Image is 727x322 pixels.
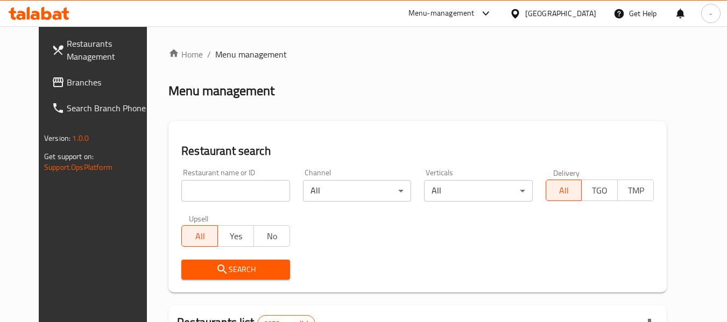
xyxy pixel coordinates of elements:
span: Restaurants Management [67,37,152,63]
label: Delivery [553,169,580,176]
span: Get support on: [44,149,94,163]
div: All [303,180,411,202]
span: 1.0.0 [72,131,89,145]
a: Home [168,48,203,61]
span: Branches [67,76,152,89]
span: Yes [222,228,250,244]
button: Search [181,260,290,280]
button: No [253,225,290,247]
a: Restaurants Management [43,31,160,69]
li: / [207,48,211,61]
div: All [424,180,532,202]
button: Yes [217,225,254,247]
span: - [709,8,712,19]
h2: Restaurant search [181,143,654,159]
div: Menu-management [408,7,475,20]
a: Search Branch Phone [43,95,160,121]
span: Search [190,263,281,276]
span: Menu management [215,48,287,61]
span: TGO [586,183,613,198]
div: [GEOGRAPHIC_DATA] [525,8,596,19]
a: Support.OpsPlatform [44,160,112,174]
span: All [186,228,214,244]
a: Branches [43,69,160,95]
button: All [181,225,218,247]
span: Search Branch Phone [67,102,152,115]
input: Search for restaurant name or ID.. [181,180,290,202]
h2: Menu management [168,82,274,99]
span: TMP [622,183,650,198]
label: Upsell [189,214,209,222]
button: All [546,180,582,201]
button: TMP [617,180,654,201]
nav: breadcrumb [168,48,667,61]
span: No [258,228,286,244]
span: Version: [44,131,70,145]
span: All [550,183,578,198]
button: TGO [581,180,618,201]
